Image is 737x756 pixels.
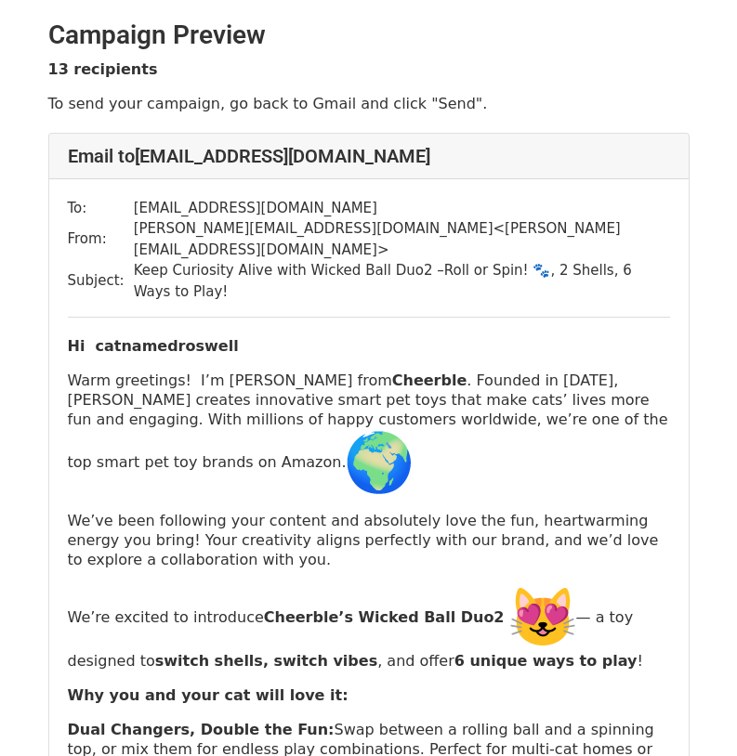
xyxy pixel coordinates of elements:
td: [PERSON_NAME][EMAIL_ADDRESS][DOMAIN_NAME] < [PERSON_NAME][EMAIL_ADDRESS][DOMAIN_NAME] > [134,218,670,260]
p: We’re excited to introduce — a toy designed to , and offer ! [68,584,670,671]
img: 😻 [509,584,576,651]
h4: Email to [EMAIL_ADDRESS][DOMAIN_NAME] [68,145,670,167]
b: Hi catnamedroswell [68,337,239,355]
td: To: [68,198,134,219]
strong: Cheerble’s Wicked Ball Duo2 [264,608,505,626]
td: Subject: [68,260,134,302]
img: 🌍 [346,429,413,496]
strong: Dual Changers, Double the Fun: [68,721,335,738]
td: From: [68,218,134,260]
p: To send your campaign, go back to Gmail and click "Send". [48,94,690,113]
strong: Why you and your cat will love it: [68,686,349,704]
strong: 6 unique ways to play [454,652,638,670]
td: Keep Curiosity Alive with Wicked Ball Duo2 –Roll or Spin! 🐾, 2 Shells, 6 Ways to Play! [134,260,670,302]
strong: 13 recipients [48,60,158,78]
p: We’ve been following your content and absolutely love the fun, heartwarming energy you bring! You... [68,511,670,569]
td: [EMAIL_ADDRESS][DOMAIN_NAME] [134,198,670,219]
h2: Campaign Preview [48,20,690,51]
strong: Cheerble [392,371,467,389]
p: Warm greetings! I’m [PERSON_NAME] from . Founded in [DATE], [PERSON_NAME] creates innovative smar... [68,371,670,496]
strong: switch shells, switch vibes [155,652,377,670]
